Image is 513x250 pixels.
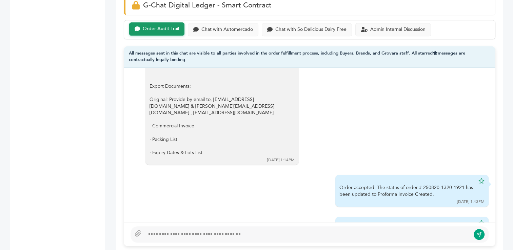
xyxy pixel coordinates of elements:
[339,184,475,197] div: Order accepted. The status of order # 250820-1320-1921 has been updated to Proforma Invoice Created.
[143,26,179,32] div: Order Audit Trail
[143,0,272,10] span: G-Chat Digital Ledger - Smart Contract
[275,27,347,33] div: Chat with So Delicious Dairy Free
[267,157,295,163] div: [DATE] 1:14PM
[457,199,485,205] div: [DATE] 1:43PM
[201,27,253,33] div: Chat with Automercado
[370,27,426,33] div: Admin Internal Discussion
[124,46,495,68] div: All messages sent in this chat are visible to all parties involved in the order fulfillment proce...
